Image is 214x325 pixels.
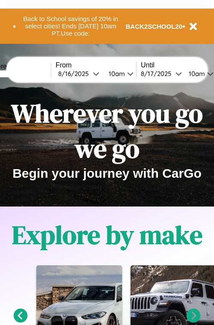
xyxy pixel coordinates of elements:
div: 8 / 17 / 2025 [141,70,175,78]
label: From [56,61,136,69]
div: 10am [184,70,207,78]
button: 10am [102,69,136,78]
button: Back to School savings of 20% in select cities! Ends [DATE] 10am PT.Use code: [16,13,126,39]
div: 10am [104,70,127,78]
h1: Explore by make [12,217,202,252]
b: BACK2SCHOOL20 [126,23,183,30]
div: 8 / 16 / 2025 [58,70,93,78]
button: 8/16/2025 [56,69,102,78]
